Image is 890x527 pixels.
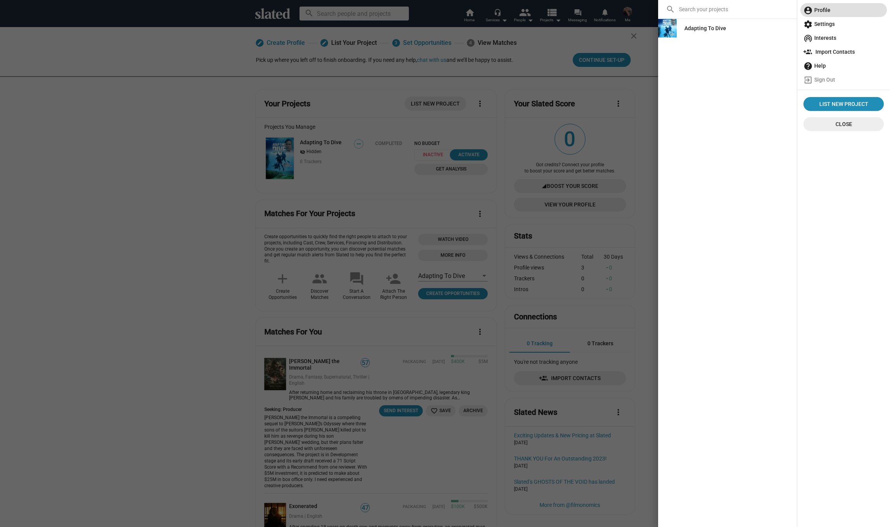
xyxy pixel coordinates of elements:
span: Help [803,59,884,73]
span: Import Contacts [803,45,884,59]
img: Adapting To Dive [658,19,677,38]
div: Slated's team is comprised of seasoned readers, each of whom have evaluated hundreds of produced ... [34,50,137,111]
p: Message from Jordan, sent 2m ago [34,131,137,138]
a: Profile [800,3,887,17]
mat-icon: account_circle [803,6,813,15]
b: how [44,39,56,45]
b: who [48,31,61,38]
a: Help [800,59,887,73]
a: Sign Out [800,73,887,87]
a: Settings [800,17,887,31]
span: Settings [803,17,884,31]
button: Close [803,117,884,131]
span: List New Project [807,97,881,111]
span: Interests [803,31,884,45]
div: I thought you might find it helpful to know our readers are and they evaluate screenplays. [34,23,137,46]
div: Message content [34,12,137,128]
span: Sign Out [803,73,884,87]
div: Our readers have sold pitches to major networks, directed work that went to [GEOGRAPHIC_DATA], an... [34,114,137,175]
mat-icon: help [803,61,813,71]
div: Adapting To Dive [684,21,726,35]
a: Import Contacts [800,45,887,59]
a: Adapting To Dive [678,21,732,35]
div: message notification from Jordan, 2m ago. Hi again, David. I thought you might find it helpful to... [12,7,143,143]
mat-icon: wifi_tethering [803,34,813,43]
div: Hi again, [PERSON_NAME]. [34,12,137,20]
span: Close [810,117,878,131]
mat-icon: exit_to_app [803,75,813,85]
mat-icon: settings [803,20,813,29]
mat-icon: search [666,5,675,14]
span: Profile [803,3,884,17]
img: Profile image for Jordan [17,14,30,26]
a: Interests [800,31,887,45]
a: List New Project [803,97,884,111]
